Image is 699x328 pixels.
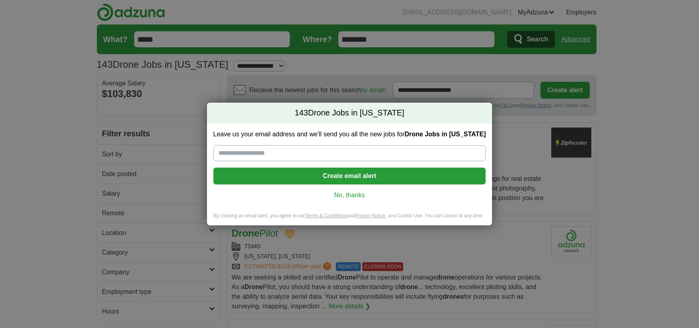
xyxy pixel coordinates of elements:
a: No, thanks [220,191,480,200]
strong: Drone Jobs in [US_STATE] [405,131,486,138]
h2: Drone Jobs in [US_STATE] [207,103,492,124]
a: Terms & Conditions [305,213,347,219]
div: By creating an email alert, you agree to our and , and Cookie Use. You can cancel at any time. [207,213,492,226]
span: 143 [295,107,308,119]
label: Leave us your email address and we'll send you all the new jobs for [213,130,486,139]
a: Privacy Notice [355,213,386,219]
button: Create email alert [213,168,486,184]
